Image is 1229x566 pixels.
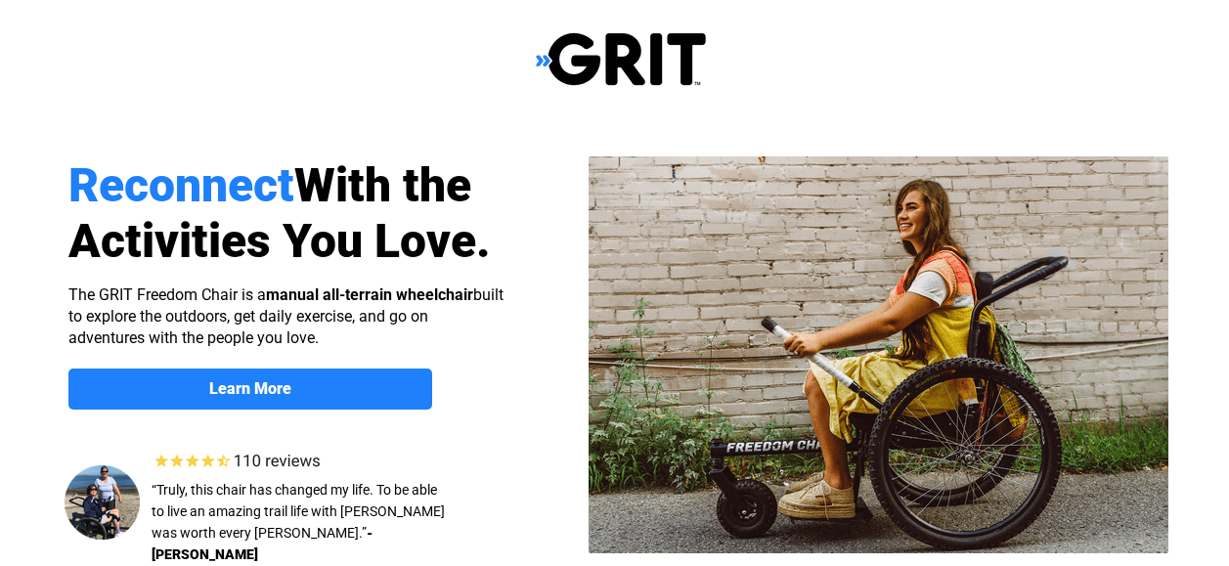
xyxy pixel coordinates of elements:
strong: manual all-terrain wheelchair [266,285,473,304]
span: With the [294,157,471,213]
span: “Truly, this chair has changed my life. To be able to live an amazing trail life with [PERSON_NAM... [152,482,445,541]
span: Reconnect [68,157,294,213]
strong: Learn More [209,379,291,398]
span: Activities You Love. [68,213,491,269]
a: Learn More [68,369,432,410]
span: The GRIT Freedom Chair is a built to explore the outdoors, get daily exercise, and go on adventur... [68,285,504,347]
